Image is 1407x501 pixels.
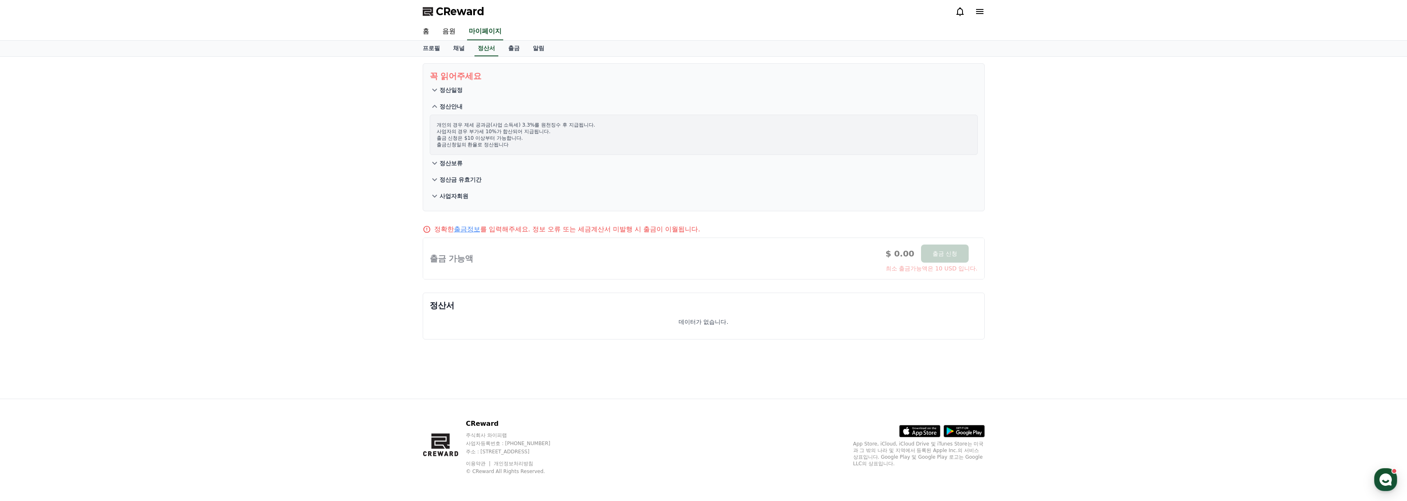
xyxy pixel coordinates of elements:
a: 음원 [436,23,462,40]
button: 정산일정 [430,82,978,98]
p: 개인의 경우 제세 공과금(사업 소득세) 3.3%를 원천징수 후 지급됩니다. 사업자의 경우 부가세 10%가 합산되어 지급됩니다. 출금 신청은 $10 이상부터 가능합니다. 출금신... [437,122,971,148]
p: CReward [466,419,566,429]
p: 주식회사 와이피랩 [466,432,566,439]
span: 설정 [127,273,137,279]
a: 개인정보처리방침 [494,461,533,466]
p: 정산일정 [440,86,463,94]
p: 정확한 를 입력해주세요. 정보 오류 또는 세금계산서 미발행 시 출금이 이월됩니다. [434,224,700,234]
p: 정산서 [430,300,978,311]
p: 정산금 유효기간 [440,175,482,184]
p: 주소 : [STREET_ADDRESS] [466,448,566,455]
a: 프로필 [416,41,447,56]
a: 채널 [447,41,471,56]
p: 정산안내 [440,102,463,111]
button: 사업자회원 [430,188,978,204]
p: 데이터가 없습니다. [679,318,728,326]
a: 알림 [526,41,551,56]
a: 출금 [502,41,526,56]
a: 정산서 [474,41,498,56]
a: 홈 [416,23,436,40]
a: 이용약관 [466,461,492,466]
a: CReward [423,5,484,18]
button: 정산보류 [430,155,978,171]
span: CReward [436,5,484,18]
a: 홈 [2,261,54,281]
a: 대화 [54,261,106,281]
p: 정산보류 [440,159,463,167]
span: 홈 [26,273,31,279]
p: 사업자등록번호 : [PHONE_NUMBER] [466,440,566,447]
a: 설정 [106,261,158,281]
p: App Store, iCloud, iCloud Drive 및 iTunes Store는 미국과 그 밖의 나라 및 지역에서 등록된 Apple Inc.의 서비스 상표입니다. Goo... [853,441,985,467]
button: 정산금 유효기간 [430,171,978,188]
a: 출금정보 [454,225,480,233]
span: 대화 [75,273,85,280]
p: 꼭 읽어주세요 [430,70,978,82]
button: 정산안내 [430,98,978,115]
p: 사업자회원 [440,192,468,200]
a: 마이페이지 [467,23,503,40]
p: © CReward All Rights Reserved. [466,468,566,475]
